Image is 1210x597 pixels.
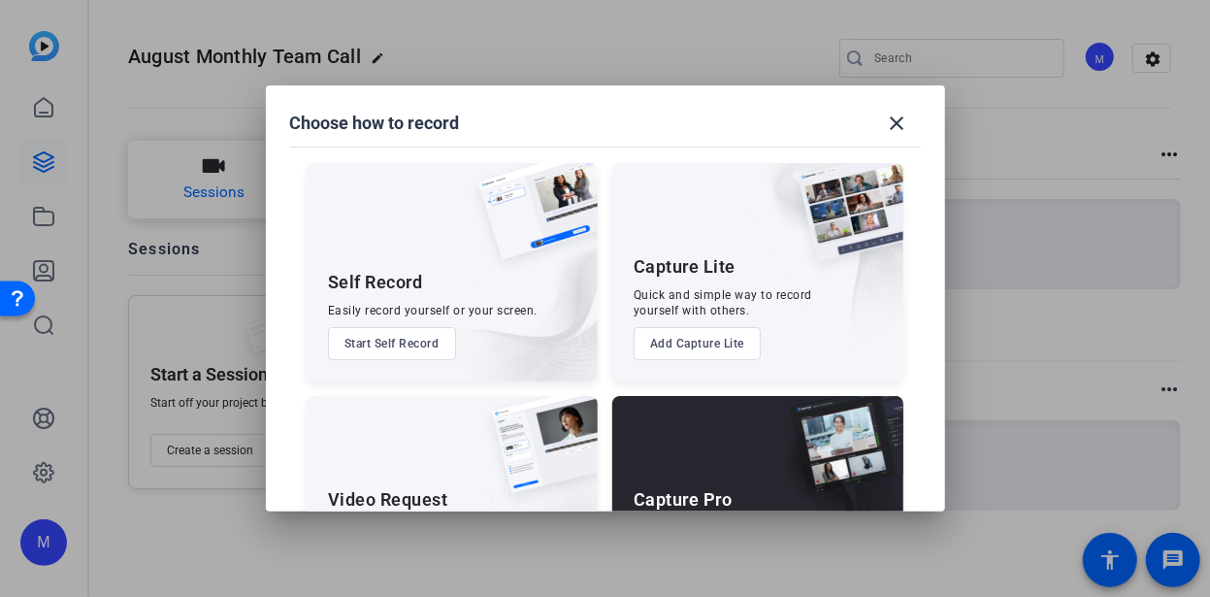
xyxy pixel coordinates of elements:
div: Quick and simple way to record yourself with others. [634,287,812,318]
img: self-record.png [464,163,598,280]
img: capture-lite.png [783,163,903,282]
img: embarkstudio-self-record.png [429,205,598,381]
img: ugc-content.png [477,396,598,514]
mat-icon: close [886,112,909,135]
img: embarkstudio-capture-lite.png [730,163,903,357]
div: Capture Pro [634,488,733,512]
div: Capture Lite [634,255,736,279]
div: Video Request [328,488,448,512]
button: Add Capture Lite [634,327,761,360]
img: capture-pro.png [775,396,903,514]
div: Self Record [328,271,423,294]
div: Easily record yourself or your screen. [328,303,538,318]
h1: Choose how to record [290,112,460,135]
button: Start Self Record [328,327,456,360]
